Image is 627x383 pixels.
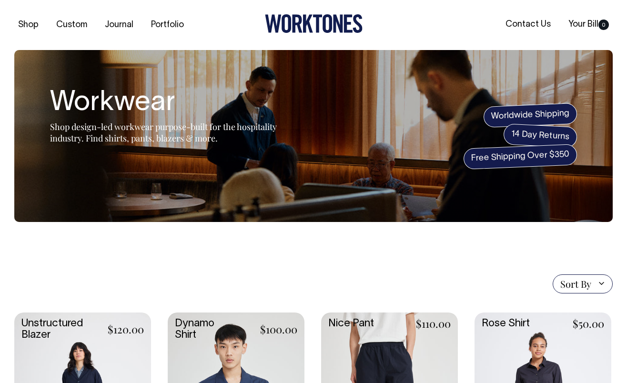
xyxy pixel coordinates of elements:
span: 0 [598,20,609,30]
a: Contact Us [502,17,555,32]
span: Free Shipping Over $350 [463,144,577,170]
a: Custom [52,17,91,33]
span: Sort By [560,278,591,290]
a: Journal [101,17,137,33]
a: Shop [14,17,42,33]
a: Portfolio [147,17,188,33]
a: Your Bill0 [565,17,613,32]
span: Shop design-led workwear purpose-built for the hospitality industry. Find shirts, pants, blazers ... [50,121,277,144]
span: 14 Day Returns [503,123,577,148]
span: Worldwide Shipping [483,102,577,127]
h1: Workwear [50,88,288,119]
